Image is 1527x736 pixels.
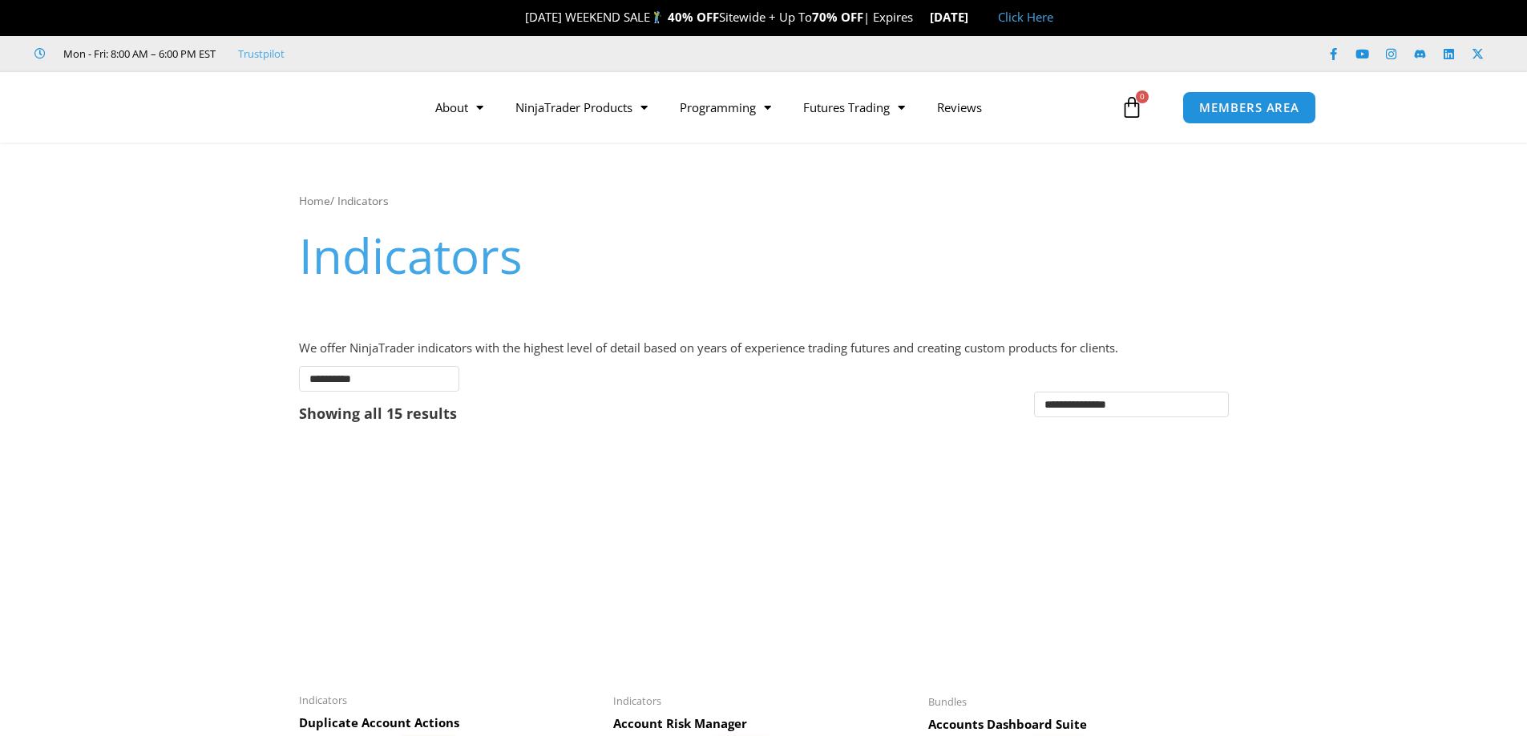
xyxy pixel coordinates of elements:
nav: Menu [419,89,1117,126]
p: Showing all 15 results [299,406,457,420]
strong: 70% OFF [812,9,863,25]
img: ⌛ [914,11,926,23]
a: Futures Trading [787,89,921,126]
span: Bundles [928,695,1227,709]
span: Mon - Fri: 8:00 AM – 6:00 PM EST [59,44,216,63]
select: Shop order [1034,392,1229,417]
nav: Breadcrumb [299,191,1229,211]
h1: Indicators [299,222,1229,289]
p: We offer NinjaTrader indicators with the highest level of detail based on years of experience tra... [299,337,1229,360]
img: 🎉 [512,11,524,23]
strong: 40% OFF [668,9,719,25]
img: Accounts Dashboard Suite [928,447,1227,685]
span: Indicators [299,694,598,707]
a: Programming [664,89,787,126]
img: Duplicate Account Actions [299,447,598,684]
img: LogoAI | Affordable Indicators – NinjaTrader [189,78,362,136]
a: Trustpilot [238,44,285,63]
h2: Accounts Dashboard Suite [928,717,1227,733]
h2: Account Risk Manager [613,716,912,732]
img: 🏌️‍♂️ [651,11,663,23]
span: 0 [1136,90,1149,103]
span: Indicators [613,694,912,708]
a: MEMBERS AREA [1182,91,1316,124]
span: [DATE] WEEKEND SALE Sitewide + Up To | Expires [508,9,929,25]
a: NinjaTrader Products [499,89,664,126]
a: About [419,89,499,126]
a: Click Here [998,9,1053,25]
span: MEMBERS AREA [1199,102,1299,114]
img: 🏭 [969,11,981,23]
a: 0 [1097,84,1167,131]
strong: [DATE] [930,9,982,25]
h2: Duplicate Account Actions [299,715,598,731]
a: Home [299,193,330,208]
img: Account Risk Manager [613,447,912,685]
a: Reviews [921,89,998,126]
